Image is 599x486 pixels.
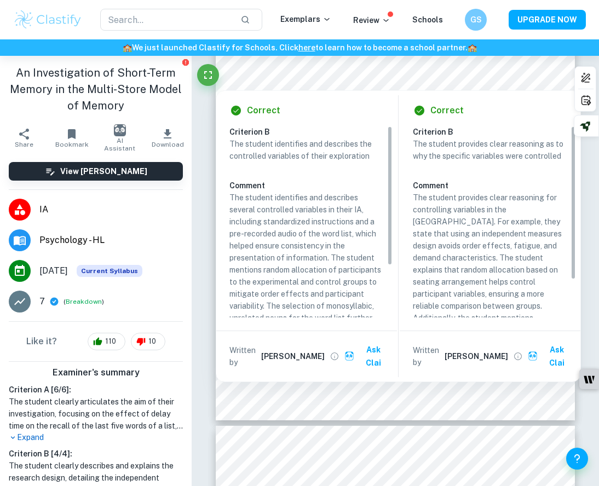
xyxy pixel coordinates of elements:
[344,351,355,361] img: clai.svg
[26,335,57,348] h6: Like it?
[96,123,144,153] button: AI Assistant
[470,14,482,26] h6: GS
[66,297,102,306] button: Breakdown
[13,9,83,31] img: Clastify logo
[2,42,597,54] h6: We just launched Clastify for Schools. Click to learn how to become a school partner.
[509,10,586,30] button: UPGRADE NOW
[55,141,89,148] span: Bookmark
[197,64,219,86] button: Fullscreen
[181,58,189,66] button: Report issue
[526,340,576,373] button: Ask Clai
[430,104,464,117] h6: Correct
[9,65,183,114] h1: An Investigation of Short-Term Memory in the Multi-Store Model of Memory
[9,162,183,181] button: View [PERSON_NAME]
[39,203,183,216] span: IA
[114,124,126,136] img: AI Assistant
[413,138,567,162] p: The student provides clear reasoning as to why the specific variables were controlled
[39,264,68,277] span: [DATE]
[413,192,567,372] p: The student provides clear reasoning for controlling variables in the [GEOGRAPHIC_DATA]. For exam...
[77,265,142,277] div: This exemplar is based on the current syllabus. Feel free to refer to it for inspiration/ideas wh...
[9,432,183,443] p: Expand
[39,234,183,247] span: Psychology - HL
[60,165,147,177] h6: View [PERSON_NAME]
[9,448,183,460] h6: Criterion B [ 4 / 4 ]:
[261,350,325,362] h6: [PERSON_NAME]
[413,126,576,138] h6: Criterion B
[413,344,442,368] p: Written by
[77,265,142,277] span: Current Syllabus
[131,333,165,350] div: 10
[247,104,280,117] h6: Correct
[100,9,232,31] input: Search...
[353,14,390,26] p: Review
[229,344,259,368] p: Written by
[468,43,477,52] span: 🏫
[327,349,342,364] button: View full profile
[102,137,137,152] span: AI Assistant
[48,123,96,153] button: Bookmark
[412,15,443,24] a: Schools
[123,43,132,52] span: 🏫
[4,366,187,379] h6: Examiner's summary
[64,297,104,307] span: ( )
[9,384,183,396] h6: Criterion A [ 6 / 6 ]:
[152,141,184,148] span: Download
[229,192,384,384] p: The student identifies and describes several controlled variables in their IA, including standard...
[528,351,538,361] img: clai.svg
[229,138,384,162] p: The student identifies and describes the controlled variables of their exploration
[229,126,393,138] h6: Criterion B
[566,448,588,470] button: Help and Feedback
[298,43,315,52] a: here
[88,333,125,350] div: 110
[9,396,183,432] h1: The student clearly articulates the aim of their investigation, focusing on the effect of delay t...
[465,9,487,31] button: GS
[229,180,384,192] h6: Comment
[510,349,526,364] button: View full profile
[342,340,393,373] button: Ask Clai
[445,350,508,362] h6: [PERSON_NAME]
[39,295,45,308] p: 7
[142,336,162,347] span: 10
[413,180,567,192] h6: Comment
[144,123,192,153] button: Download
[280,13,331,25] p: Exemplars
[99,336,122,347] span: 110
[15,141,33,148] span: Share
